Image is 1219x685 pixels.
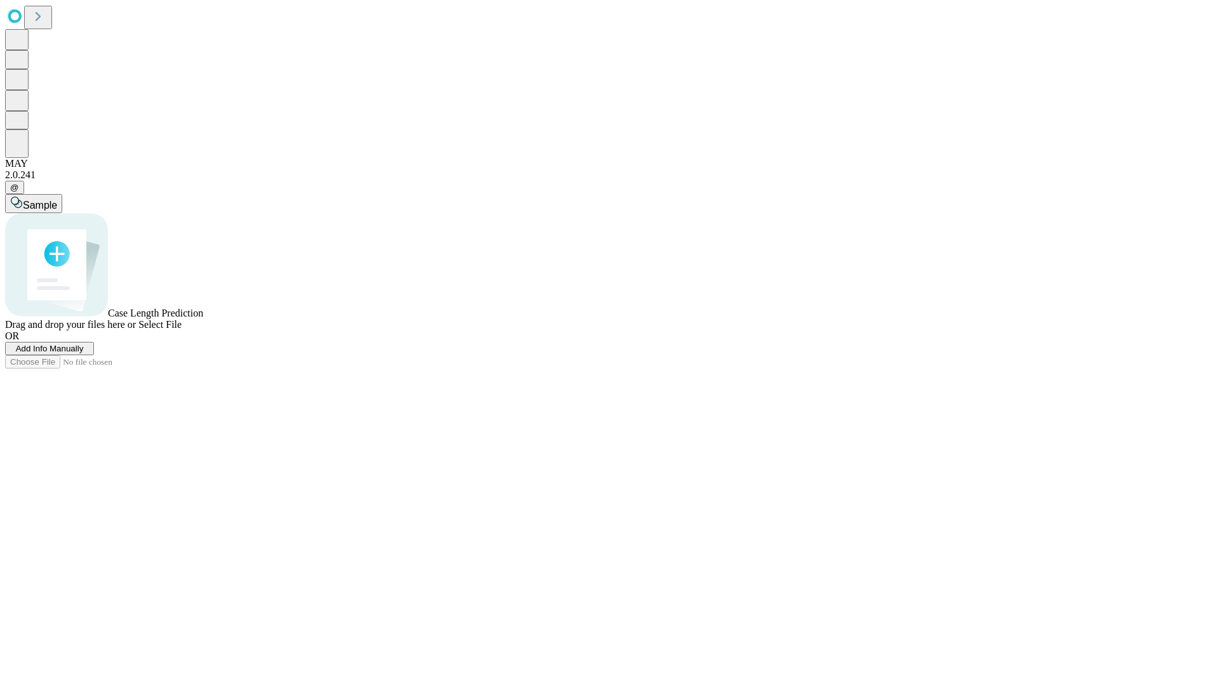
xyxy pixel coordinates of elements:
button: Sample [5,194,62,213]
span: Case Length Prediction [108,308,203,318]
span: @ [10,183,19,192]
span: Select File [138,319,182,330]
button: @ [5,181,24,194]
span: Add Info Manually [16,344,84,353]
span: OR [5,330,19,341]
div: MAY [5,158,1214,169]
span: Drag and drop your files here or [5,319,136,330]
div: 2.0.241 [5,169,1214,181]
button: Add Info Manually [5,342,94,355]
span: Sample [23,200,57,211]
